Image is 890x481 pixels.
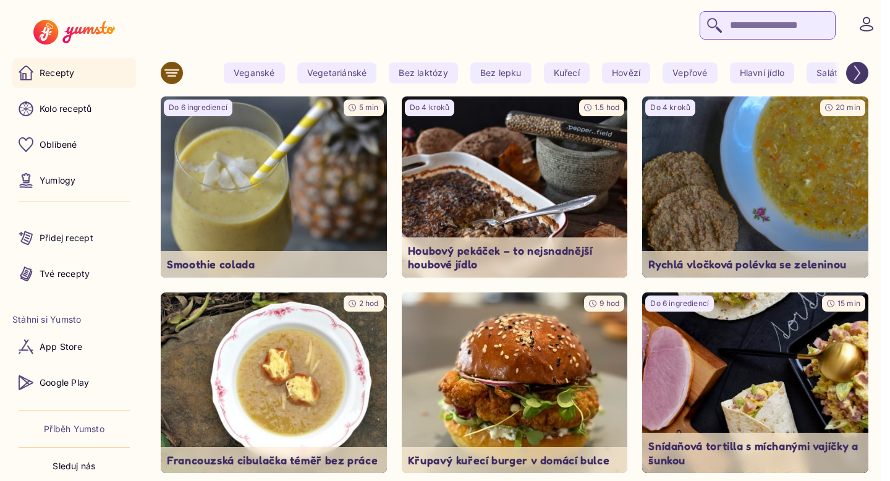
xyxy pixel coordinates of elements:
[402,292,628,474] a: undefined9 hodKřupavý kuřecí burger v domácí bulce
[161,96,387,278] a: undefinedDo 6 ingrediencí5 minSmoothie colada
[40,268,90,280] p: Tvé recepty
[12,368,136,398] a: Google Play
[389,62,457,83] yumsto-tag: Bez laktózy
[544,62,590,83] yumsto-tag: Kuřecí
[167,453,381,467] p: Francouzská cibulačka téměř bez práce
[297,62,377,83] yumsto-tag: Vegetariánské
[836,103,860,112] span: 20 min
[12,94,136,124] a: Kolo receptů
[600,299,619,308] span: 9 hod
[12,166,136,195] a: Yumlogy
[161,96,387,278] img: undefined
[410,103,450,113] p: Do 4 kroků
[12,130,136,160] a: Oblíbené
[40,138,77,151] p: Oblíbené
[595,103,619,112] span: 1.5 hod
[12,313,136,326] li: Stáhni si Yumsto
[402,292,628,474] img: undefined
[224,62,285,83] yumsto-tag: Veganské
[402,96,628,278] a: undefinedDo 4 kroků1.5 hodHoubový pekáček – to nejsnadnější houbové jídlo
[846,62,868,84] button: Scroll right
[650,299,709,309] p: Do 6 ingrediencí
[642,96,868,278] img: undefined
[169,103,227,113] p: Do 6 ingrediencí
[33,20,114,45] img: Yumsto logo
[12,58,136,88] a: Recepty
[40,232,93,244] p: Přidej recept
[40,67,74,79] p: Recepty
[642,292,868,474] img: undefined
[40,103,92,115] p: Kolo receptů
[40,341,82,353] p: App Store
[470,62,532,83] yumsto-tag: Bez lepku
[12,223,136,253] a: Přidej recept
[807,62,847,83] yumsto-tag: Salát
[359,299,379,308] span: 2 hod
[408,453,622,467] p: Křupavý kuřecí burger v domácí bulce
[167,257,381,271] p: Smoothie colada
[642,96,868,278] a: undefinedDo 4 kroků20 minRychlá vločková polévka se zeleninou
[402,96,628,278] img: undefined
[40,377,89,389] p: Google Play
[161,292,387,474] a: undefined2 hodFrancouzská cibulačka téměř bez práce
[837,299,860,308] span: 15 min
[408,244,622,271] p: Houbový pekáček – to nejsnadnější houbové jídlo
[663,62,717,83] yumsto-tag: Vepřové
[359,103,379,112] span: 5 min
[161,292,387,474] img: undefined
[602,62,650,83] yumsto-tag: Hovězí
[40,174,75,187] p: Yumlogy
[730,62,795,83] yumsto-tag: Hlavní jídlo
[648,439,862,467] p: Snídaňová tortilla s míchanými vajíčky a šunkou
[44,423,104,435] a: Příběh Yumsto
[642,292,868,474] a: undefinedDo 6 ingrediencí15 minSnídaňová tortilla s míchanými vajíčky a šunkou
[648,257,862,271] p: Rychlá vločková polévka se zeleninou
[53,460,95,472] p: Sleduj nás
[650,103,690,113] p: Do 4 kroků
[12,332,136,362] a: App Store
[12,259,136,289] a: Tvé recepty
